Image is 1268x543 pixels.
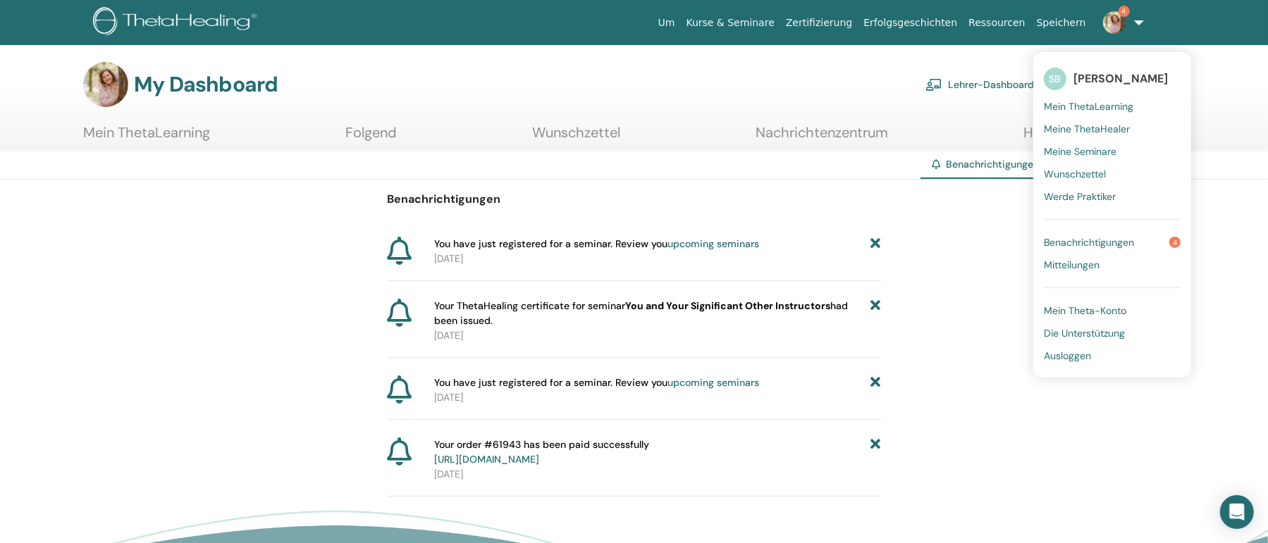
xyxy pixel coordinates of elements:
[756,124,888,151] a: Nachrichtenzentrum
[345,124,397,151] a: Folgend
[434,390,881,405] p: [DATE]
[434,375,759,390] span: You have just registered for a seminar. Review you
[388,191,881,208] p: Benachrichtigungen
[1044,299,1181,322] a: Mein Theta-Konto
[1119,6,1130,17] span: 4
[1044,254,1181,276] a: Mitteilungen
[1044,258,1100,271] span: Mitteilungen
[1103,11,1126,34] img: default.jpg
[532,124,620,151] a: Wunschzettel
[1044,100,1133,113] span: Mein ThetaLearning
[1044,231,1181,254] a: Benachrichtigungen4
[1073,71,1168,86] span: [PERSON_NAME]
[434,299,871,328] span: Your ThetaHealing certificate for seminar had been issued.
[1044,236,1134,249] span: Benachrichtigungen
[434,437,649,467] span: Your order #61943 has been paid successfully
[1044,185,1181,208] a: Werde Praktiker
[1169,237,1181,248] span: 4
[1044,145,1116,158] span: Meine Seminare
[1044,123,1130,135] span: Meine ThetaHealer
[1044,95,1181,118] a: Mein ThetaLearning
[434,328,881,343] p: [DATE]
[1044,163,1181,185] a: Wunschzettel
[858,10,963,36] a: Erfolgsgeschichten
[1044,68,1066,90] span: SB
[434,453,539,466] a: [URL][DOMAIN_NAME]
[681,10,780,36] a: Kurse & Seminare
[1044,327,1125,339] span: Die Unterstützung
[83,124,210,151] a: Mein ThetaLearning
[667,376,759,389] a: upcoming seminars
[434,251,881,266] p: [DATE]
[963,10,1030,36] a: Ressourcen
[1044,140,1181,163] a: Meine Seminare
[434,237,759,251] span: You have just registered for a seminar. Review you
[653,10,681,36] a: Um
[1044,118,1181,140] a: Meine ThetaHealer
[780,10,858,36] a: Zertifizierung
[134,72,278,97] h3: My Dashboard
[93,7,261,39] img: logo.png
[925,69,1034,100] a: Lehrer-Dashboard
[1031,10,1092,36] a: Speichern
[1044,63,1181,95] a: SB[PERSON_NAME]
[925,78,942,91] img: chalkboard-teacher.svg
[1044,190,1116,203] span: Werde Praktiker
[1044,344,1181,367] a: Ausloggen
[1044,349,1091,362] span: Ausloggen
[1044,322,1181,344] a: Die Unterstützung
[625,299,830,312] b: You and Your Significant Other Instructors
[1023,124,1144,151] a: Hilfe & Ressourcen
[1044,304,1126,317] span: Mein Theta-Konto
[946,158,1039,170] span: Benachrichtigungen
[434,467,881,482] p: [DATE]
[1044,168,1106,180] span: Wunschzettel
[1220,495,1254,529] div: Open Intercom Messenger
[83,62,128,107] img: default.jpg
[1033,52,1191,377] ul: 4
[667,237,759,250] a: upcoming seminars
